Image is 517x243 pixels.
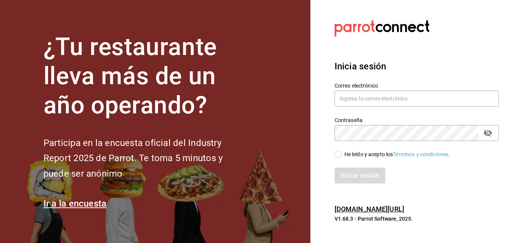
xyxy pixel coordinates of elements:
[44,135,248,182] h2: Participa en la encuesta oficial del Industry Report 2025 de Parrot. Te toma 5 minutos y puede se...
[335,215,499,223] p: V1.68.3 - Parrot Software, 2025.
[335,83,499,88] label: Correo electrónico
[481,127,494,140] button: passwordField
[44,198,107,209] a: Ir a la encuesta
[335,205,404,213] a: [DOMAIN_NAME][URL]
[44,33,248,120] h1: ¿Tu restaurante lleva más de un año operando?
[393,151,450,157] a: Términos y condiciones.
[335,60,499,73] h3: Inicia sesión
[335,91,499,107] input: Ingresa tu correo electrónico
[335,118,499,123] label: Contraseña
[344,151,450,158] div: He leído y acepto los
